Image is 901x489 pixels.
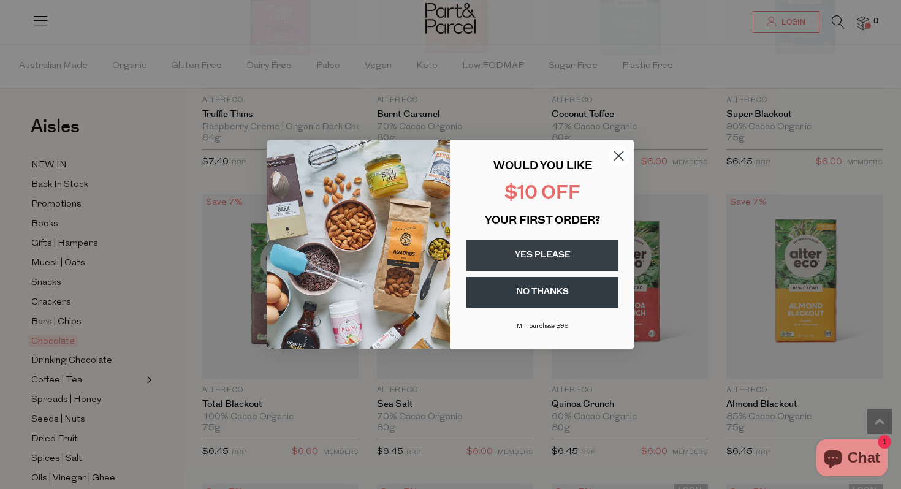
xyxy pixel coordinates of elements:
inbox-online-store-chat: Shopify online store chat [813,439,891,479]
img: 43fba0fb-7538-40bc-babb-ffb1a4d097bc.jpeg [267,140,450,349]
button: NO THANKS [466,277,618,308]
button: YES PLEASE [466,240,618,271]
button: Close dialog [608,145,629,167]
span: Min purchase $99 [517,323,569,330]
span: YOUR FIRST ORDER? [485,216,600,227]
span: WOULD YOU LIKE [493,161,592,172]
span: $10 OFF [504,184,580,203]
